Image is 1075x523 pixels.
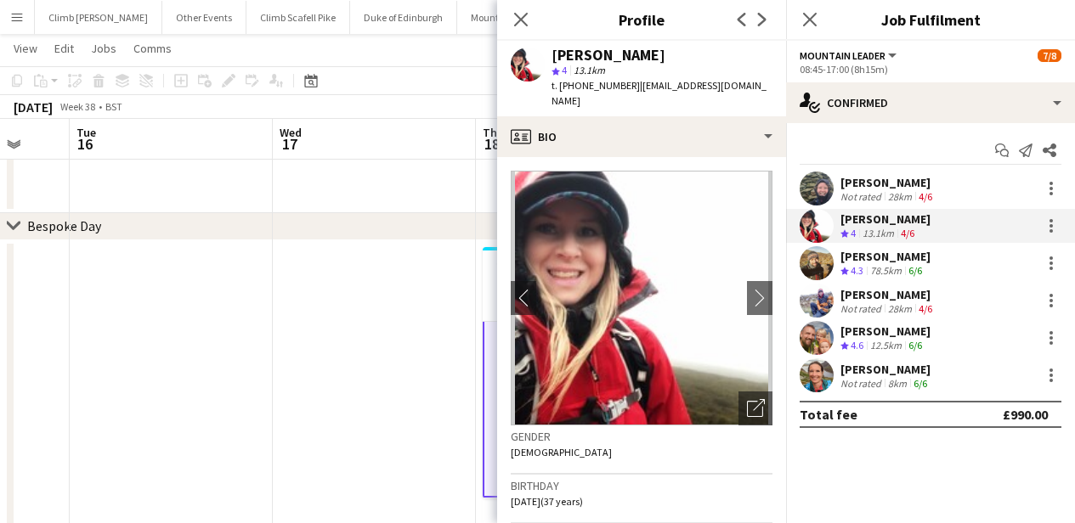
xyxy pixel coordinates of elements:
h3: Birthday [511,478,772,493]
span: Jobs [91,41,116,56]
div: [PERSON_NAME] [840,362,931,377]
span: 4 [562,64,567,76]
span: Tue [76,125,96,140]
span: Wed [280,125,302,140]
h3: Gender [511,429,772,444]
span: View [14,41,37,56]
div: £990.00 [1003,406,1048,423]
div: [PERSON_NAME] [840,323,931,339]
app-skills-label: 6/6 [908,339,922,351]
a: Jobs [84,37,123,59]
a: Comms [127,37,178,59]
app-job-card: 08:30-17:00 (8h30m)7/8[PERSON_NAME] CS day - T25Q2CS-9845 Llanberis3 RolesEvent Team Coordinator1... [483,247,673,498]
button: Climb Scafell Pike [246,1,350,34]
div: Not rated [840,302,885,315]
div: [PERSON_NAME] [552,48,665,63]
app-skills-label: 4/6 [901,227,914,239]
div: [PERSON_NAME] [840,175,936,190]
button: Mountain Training [457,1,566,34]
div: 8km [885,377,910,390]
span: 16 [74,134,96,154]
button: Climb [PERSON_NAME] [35,1,162,34]
app-skills-label: 6/6 [914,377,927,390]
span: [DEMOGRAPHIC_DATA] [511,446,612,458]
span: 08:30-17:00 (8h30m) [496,257,585,270]
div: [PERSON_NAME] [840,287,936,302]
span: Edit [54,41,74,56]
app-card-role: Mountain Leader6/608:45-17:00 (8h15m)[PERSON_NAME][PERSON_NAME][PERSON_NAME][PERSON_NAME][PERSON_... [483,313,673,498]
img: Crew avatar or photo [511,171,772,425]
div: 28km [885,302,915,315]
span: 4.3 [851,264,863,277]
div: [PERSON_NAME] [840,211,931,227]
span: 4 [851,227,856,239]
div: [DATE] [14,98,53,115]
button: Other Events [162,1,246,34]
span: Mountain Leader [800,49,885,62]
div: 08:45-17:00 (8h15m) [800,63,1061,76]
span: 13.1km [570,64,608,76]
span: t. [PHONE_NUMBER] [552,79,640,92]
div: Open photos pop-in [738,391,772,425]
div: 12.5km [867,339,905,353]
button: Mountain Leader [800,49,899,62]
span: Comms [133,41,172,56]
span: [DATE] (37 years) [511,495,583,508]
span: 17 [277,134,302,154]
span: | [EMAIL_ADDRESS][DOMAIN_NAME] [552,79,767,107]
div: Bespoke Day [27,217,101,234]
h3: Job Fulfilment [786,8,1075,31]
div: Bio [497,116,786,157]
span: 18 [480,134,504,154]
div: 78.5km [867,264,905,278]
app-skills-label: 4/6 [919,302,932,315]
div: Not rated [840,377,885,390]
span: 4.6 [851,339,863,351]
app-skills-label: 4/6 [919,190,932,203]
a: View [7,37,44,59]
div: 28km [885,190,915,203]
h3: Profile [497,8,786,31]
a: Edit [48,37,81,59]
div: 13.1km [859,227,897,241]
div: Total fee [800,406,857,423]
span: Thu [483,125,504,140]
button: Duke of Edinburgh [350,1,457,34]
div: Confirmed [786,82,1075,123]
div: BST [105,100,122,113]
h3: [PERSON_NAME] CS day - T25Q2CS-9845 [483,272,673,302]
app-skills-label: 6/6 [908,264,922,277]
div: [PERSON_NAME] [840,249,931,264]
span: 7/8 [1038,49,1061,62]
div: Not rated [840,190,885,203]
span: Week 38 [56,100,99,113]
